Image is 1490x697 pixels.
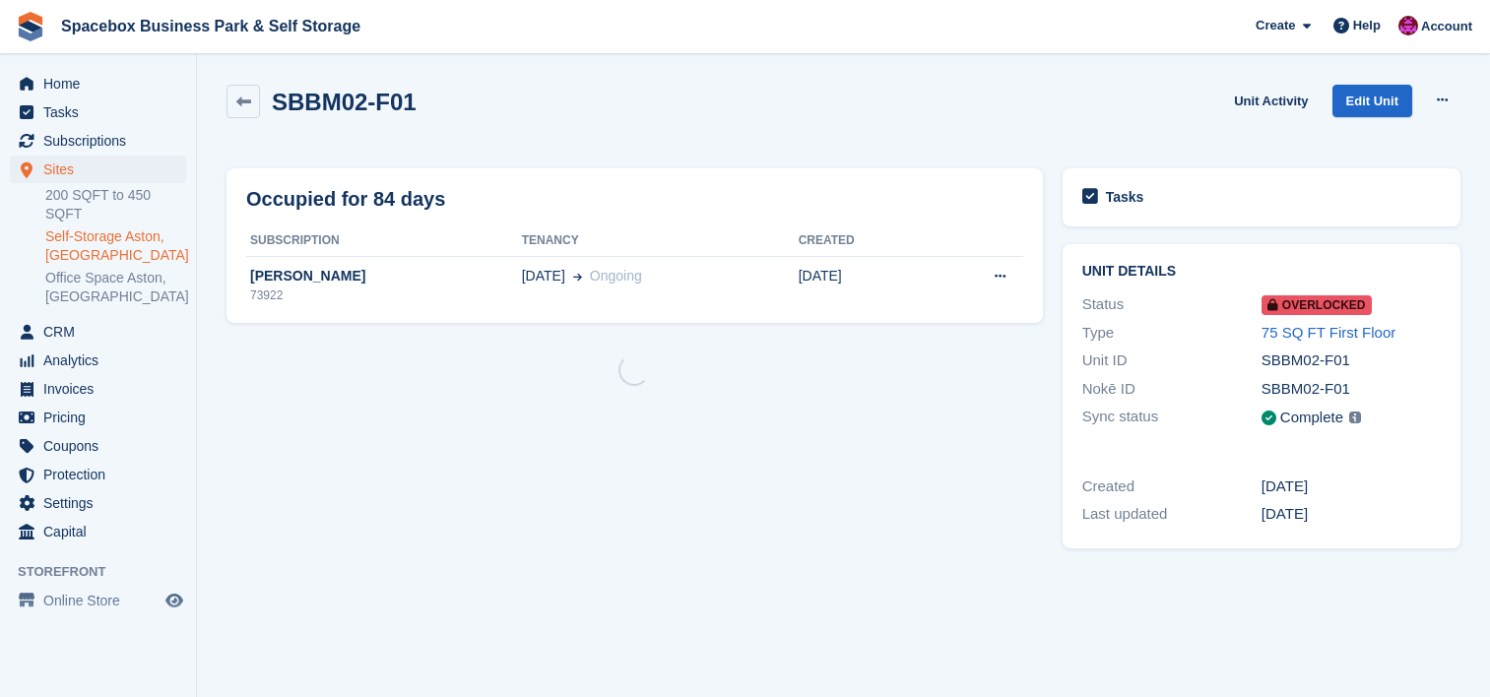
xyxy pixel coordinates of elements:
[1082,322,1262,345] div: Type
[1280,407,1343,429] div: Complete
[1262,475,1441,498] div: [DATE]
[522,266,565,286] span: [DATE]
[1082,378,1262,401] div: Nokē ID
[1262,324,1395,341] a: 75 SQ FT First Floor
[43,318,162,346] span: CRM
[246,225,522,257] th: Subscription
[1421,17,1472,36] span: Account
[1353,16,1381,35] span: Help
[1262,295,1372,315] span: Overlocked
[1082,406,1262,430] div: Sync status
[1226,85,1316,117] a: Unit Activity
[799,256,929,315] td: [DATE]
[10,461,186,488] a: menu
[1082,293,1262,316] div: Status
[1256,16,1295,35] span: Create
[1262,378,1441,401] div: SBBM02-F01
[45,227,186,265] a: Self-Storage Aston, [GEOGRAPHIC_DATA]
[162,589,186,612] a: Preview store
[1398,16,1418,35] img: Shitika Balanath
[43,461,162,488] span: Protection
[43,432,162,460] span: Coupons
[45,186,186,223] a: 200 SQFT to 450 SQFT
[10,156,186,183] a: menu
[43,70,162,97] span: Home
[53,10,368,42] a: Spacebox Business Park & Self Storage
[10,127,186,155] a: menu
[43,404,162,431] span: Pricing
[1262,349,1441,372] div: SBBM02-F01
[799,225,929,257] th: Created
[18,562,196,582] span: Storefront
[45,269,186,306] a: Office Space Aston, [GEOGRAPHIC_DATA]
[10,70,186,97] a: menu
[43,518,162,545] span: Capital
[10,375,186,403] a: menu
[272,89,417,115] h2: SBBM02-F01
[10,98,186,126] a: menu
[1082,349,1262,372] div: Unit ID
[522,225,799,257] th: Tenancy
[1082,475,1262,498] div: Created
[1332,85,1412,117] a: Edit Unit
[10,347,186,374] a: menu
[43,156,162,183] span: Sites
[43,375,162,403] span: Invoices
[10,587,186,614] a: menu
[1262,503,1441,526] div: [DATE]
[16,12,45,41] img: stora-icon-8386f47178a22dfd0bd8f6a31ec36ba5ce8667c1dd55bd0f319d3a0aa187defe.svg
[10,318,186,346] a: menu
[246,286,522,304] div: 73922
[1082,503,1262,526] div: Last updated
[10,489,186,517] a: menu
[43,127,162,155] span: Subscriptions
[43,587,162,614] span: Online Store
[43,489,162,517] span: Settings
[10,404,186,431] a: menu
[43,347,162,374] span: Analytics
[43,98,162,126] span: Tasks
[1106,188,1144,206] h2: Tasks
[1349,412,1361,423] img: icon-info-grey-7440780725fd019a000dd9b08b2336e03edf1995a4989e88bcd33f0948082b44.svg
[1082,264,1441,280] h2: Unit details
[246,266,522,286] div: [PERSON_NAME]
[10,518,186,545] a: menu
[10,432,186,460] a: menu
[246,184,445,214] h2: Occupied for 84 days
[590,268,642,284] span: Ongoing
